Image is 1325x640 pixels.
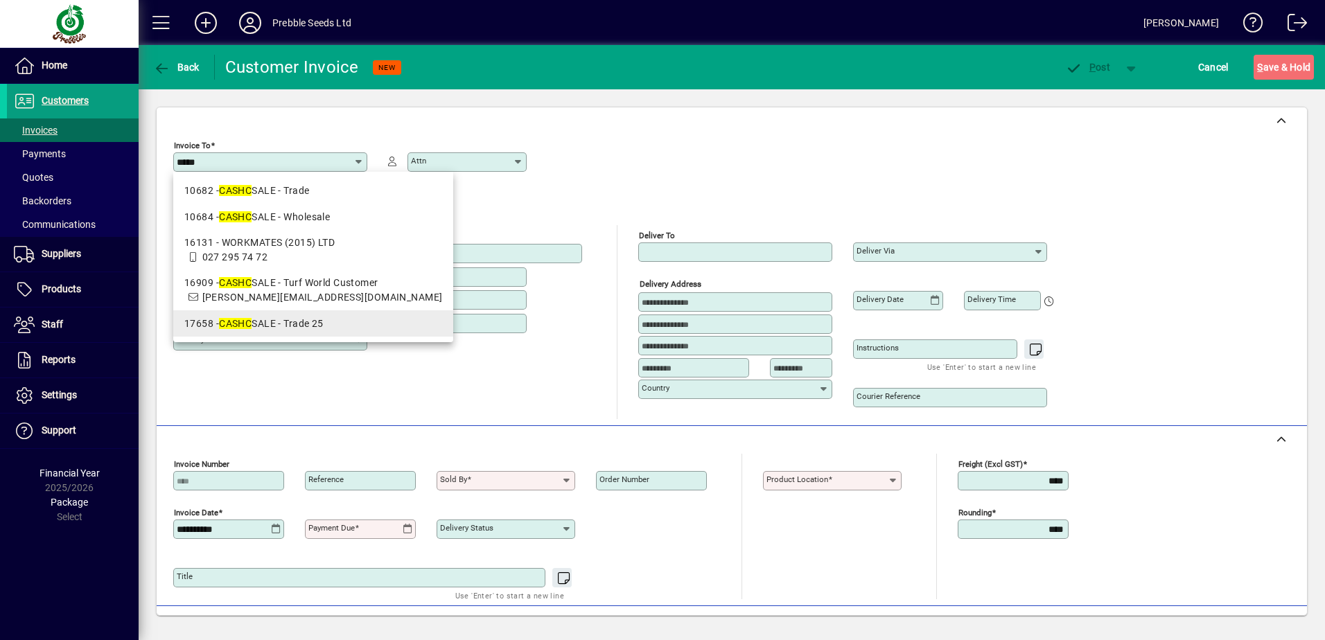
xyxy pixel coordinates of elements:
[174,459,229,469] mat-label: Invoice number
[173,204,453,230] mat-option: 10684 - CASHC SALE - Wholesale
[177,571,193,581] mat-label: Title
[202,292,443,303] span: [PERSON_NAME][EMAIL_ADDRESS][DOMAIN_NAME]
[7,343,139,377] a: Reports
[272,12,351,34] div: Prebble Seeds Ltd
[7,272,139,307] a: Products
[1206,613,1276,638] button: Product
[42,425,76,436] span: Support
[1058,55,1117,80] button: Post
[857,343,899,353] mat-label: Instructions
[184,184,442,198] div: 10682 - SALE - Trade
[219,185,252,196] em: CASHC
[173,177,453,204] mat-option: 10682 - CASHC SALE - Trade
[927,359,1036,375] mat-hint: Use 'Enter' to start a new line
[1277,3,1308,48] a: Logout
[184,235,442,250] div: 16131 - WORKMATES (2015) LTD
[42,60,67,71] span: Home
[1213,614,1269,637] span: Product
[857,246,895,256] mat-label: Deliver via
[173,270,453,310] mat-option: 16909 - CASHC SALE - Turf World Customer
[1143,12,1219,34] div: [PERSON_NAME]
[184,210,442,224] div: 10684 - SALE - Wholesale
[42,248,81,259] span: Suppliers
[7,166,139,189] a: Quotes
[184,276,442,290] div: 16909 - SALE - Turf World Customer
[967,294,1016,304] mat-label: Delivery time
[7,213,139,236] a: Communications
[440,523,493,533] mat-label: Delivery status
[1233,3,1263,48] a: Knowledge Base
[153,62,200,73] span: Back
[7,189,139,213] a: Backorders
[599,474,649,484] mat-label: Order number
[174,141,211,150] mat-label: Invoice To
[1257,62,1263,73] span: S
[184,317,442,331] div: 17658 - SALE - Trade 25
[378,63,396,72] span: NEW
[42,354,76,365] span: Reports
[14,195,71,206] span: Backorders
[14,172,53,183] span: Quotes
[1065,62,1110,73] span: ost
[7,308,139,342] a: Staff
[184,10,228,35] button: Add
[173,310,453,337] mat-option: 17658 - CASHC SALE - Trade 25
[642,383,669,393] mat-label: Country
[219,277,252,288] em: CASHC
[7,118,139,142] a: Invoices
[150,55,203,80] button: Back
[14,148,66,159] span: Payments
[42,319,63,330] span: Staff
[225,56,359,78] div: Customer Invoice
[857,391,920,401] mat-label: Courier Reference
[455,587,564,603] mat-hint: Use 'Enter' to start a new line
[42,389,77,400] span: Settings
[958,459,1023,469] mat-label: Freight (excl GST)
[14,219,96,230] span: Communications
[228,10,272,35] button: Profile
[1195,55,1232,80] button: Cancel
[1198,56,1229,78] span: Cancel
[1257,56,1310,78] span: ave & Hold
[440,474,467,484] mat-label: Sold by
[308,474,344,484] mat-label: Reference
[174,508,218,517] mat-label: Invoice date
[1089,62,1096,73] span: P
[958,508,992,517] mat-label: Rounding
[639,231,675,240] mat-label: Deliver To
[308,523,355,533] mat-label: Payment due
[1254,55,1314,80] button: Save & Hold
[219,318,252,329] em: CASHC
[219,211,252,222] em: CASHC
[42,95,89,106] span: Customers
[40,468,100,479] span: Financial Year
[766,474,828,484] mat-label: Product location
[7,378,139,413] a: Settings
[411,156,426,166] mat-label: Attn
[173,230,453,270] mat-option: 16131 - WORKMATES (2015) LTD
[42,283,81,294] span: Products
[7,237,139,272] a: Suppliers
[51,497,88,508] span: Package
[7,142,139,166] a: Payments
[202,251,268,263] span: 027 295 74 72
[14,125,58,136] span: Invoices
[7,414,139,448] a: Support
[7,48,139,83] a: Home
[139,55,215,80] app-page-header-button: Back
[857,294,904,304] mat-label: Delivery date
